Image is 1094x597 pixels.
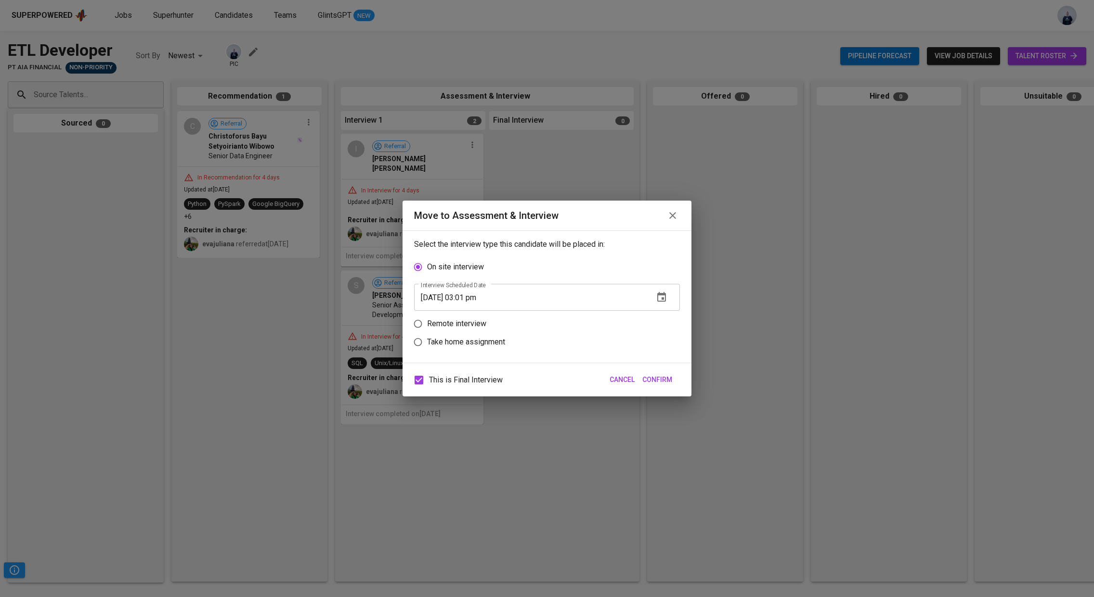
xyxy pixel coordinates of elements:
[427,336,505,348] p: Take home assignment
[427,318,486,330] p: Remote interview
[638,371,676,389] button: Confirm
[414,209,559,223] div: Move to Assessment & Interview
[642,374,672,386] span: Confirm
[427,261,484,273] p: On site interview
[429,374,503,386] span: This is Final Interview
[414,239,680,250] p: Select the interview type this candidate will be placed in:
[610,374,635,386] span: Cancel
[606,371,638,389] button: Cancel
